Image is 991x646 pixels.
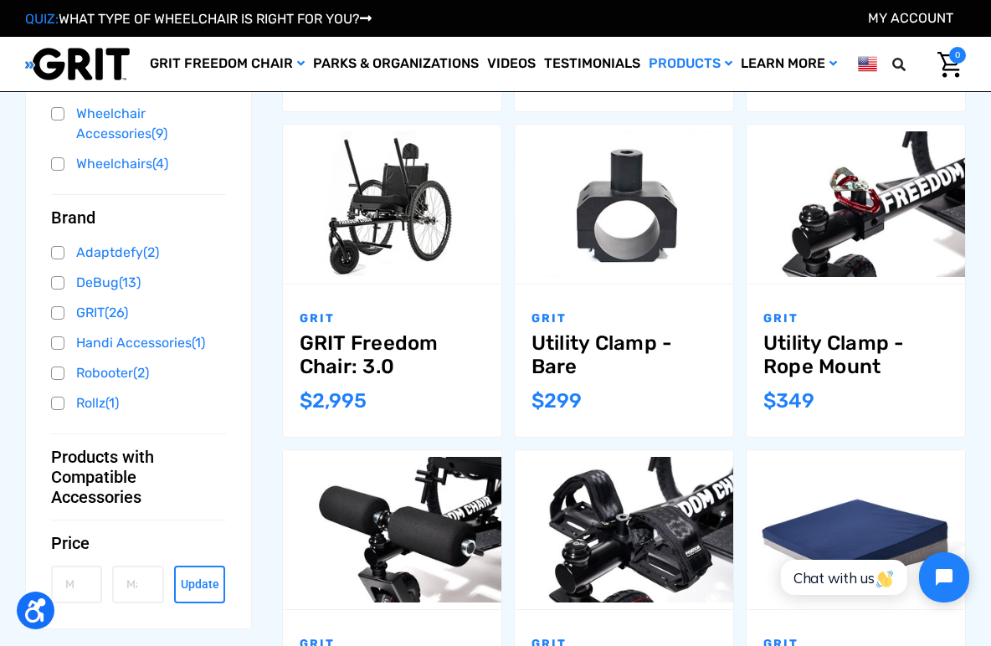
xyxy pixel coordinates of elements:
[105,395,119,411] span: (1)
[763,389,814,413] span: $349
[763,538,983,617] iframe: Tidio Chat
[51,151,226,177] a: Wheelchairs(4)
[737,37,841,91] a: Learn More
[51,361,226,386] a: Robooter(2)
[747,125,965,283] a: Utility Clamp - Rope Mount,$349.00
[192,335,205,351] span: (1)
[283,131,501,277] img: GRIT Freedom Chair: 3.0
[51,208,95,228] span: Brand
[925,47,966,82] a: Cart with 0 items
[51,270,226,295] a: DeBug(13)
[51,300,226,326] a: GRIT(26)
[51,208,226,228] button: Brand
[763,310,948,327] p: GRIT
[531,331,716,380] a: Utility Clamp - Bare,$299.00
[51,533,90,553] span: Price
[515,450,733,608] a: Utility Clamp - Foot Platforms,$349.00
[515,457,733,602] img: Utility Clamp - Foot Platforms
[25,47,130,81] img: GRIT All-Terrain Wheelchair and Mobility Equipment
[25,11,372,27] a: QUIZ:WHAT TYPE OF WHEELCHAIR IS RIGHT FOR YOU?
[51,447,226,507] button: Products with Compatible Accessories
[283,125,501,283] a: GRIT Freedom Chair: 3.0,$2,995.00
[937,52,962,78] img: Cart
[51,447,213,507] span: Products with Compatible Accessories
[747,131,965,277] img: Utility Clamp - Rope Mount
[644,37,737,91] a: Products
[25,11,59,27] span: QUIZ:
[483,37,540,91] a: Videos
[143,244,159,260] span: (2)
[51,240,226,265] a: Adaptdefy(2)
[515,125,733,283] a: Utility Clamp - Bare,$299.00
[515,131,733,277] img: Utility Clamp - Bare
[300,331,485,380] a: GRIT Freedom Chair: 3.0,$2,995.00
[51,533,226,553] button: Price
[151,126,167,141] span: (9)
[119,274,141,290] span: (13)
[174,566,225,603] button: Update
[531,310,716,327] p: GRIT
[51,566,102,603] input: Min.
[763,331,948,380] a: Utility Clamp - Rope Mount,$349.00
[105,305,128,320] span: (26)
[283,457,501,602] img: Utility Clamp - Leg Elevation
[133,365,149,381] span: (2)
[540,37,644,91] a: Testimonials
[300,389,367,413] span: $2,995
[309,37,483,91] a: Parks & Organizations
[868,10,953,26] a: Account
[949,47,966,64] span: 0
[747,457,965,602] img: GRIT Wedge Cushion: foam wheelchair cushion for positioning and comfort shown in 18/"20 width wit...
[51,331,226,356] a: Handi Accessories(1)
[917,47,925,82] input: Search
[146,37,309,91] a: GRIT Freedom Chair
[858,54,877,74] img: us.png
[531,389,582,413] span: $299
[51,101,226,146] a: Wheelchair Accessories(9)
[283,450,501,608] a: Utility Clamp - Leg Elevation,$349.00
[51,391,226,416] a: Rollz(1)
[112,566,163,603] input: Max.
[152,156,168,172] span: (4)
[747,450,965,608] a: Wedge Cushion,$49.00
[300,310,485,327] p: GRIT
